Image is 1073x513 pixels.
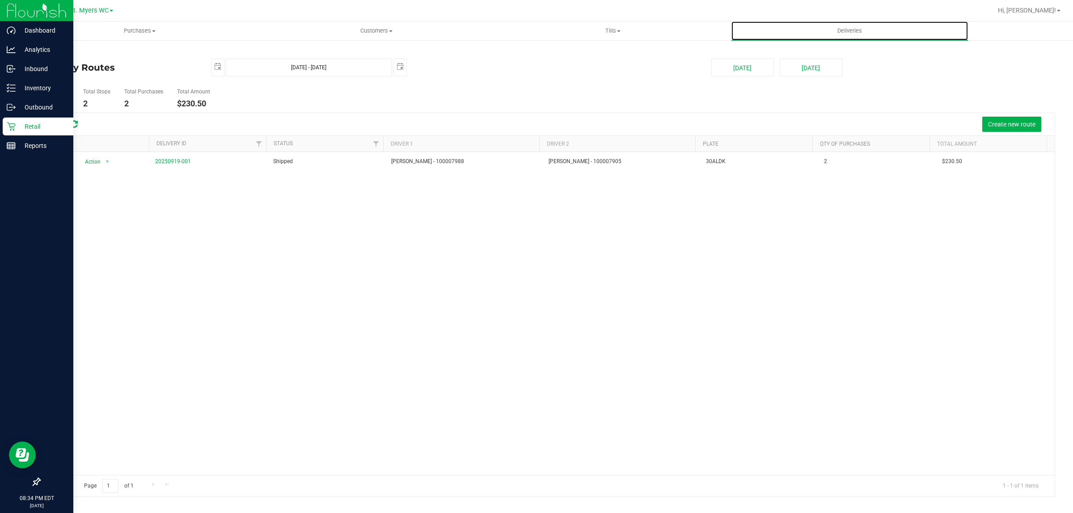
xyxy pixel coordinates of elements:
[711,59,774,76] button: [DATE]
[124,89,163,95] h5: Total Purchases
[16,44,69,55] p: Analytics
[824,157,827,166] span: 2
[7,64,16,73] inline-svg: Inbound
[368,136,383,151] a: Filter
[9,442,36,468] iframe: Resource center
[16,83,69,93] p: Inventory
[274,140,293,147] a: Status
[703,141,718,147] a: Plate
[16,102,69,113] p: Outbound
[391,157,464,166] span: [PERSON_NAME] - 100007988
[394,59,406,75] span: select
[731,21,968,40] a: Deliveries
[7,141,16,150] inline-svg: Reports
[780,59,842,76] button: [DATE]
[4,502,69,509] p: [DATE]
[4,494,69,502] p: 08:34 PM EDT
[16,121,69,132] p: Retail
[982,117,1041,132] button: Create new route
[998,7,1056,14] span: Hi, [PERSON_NAME]!
[102,479,118,493] input: 1
[16,63,69,74] p: Inbound
[177,99,210,108] h4: $230.50
[16,140,69,151] p: Reports
[39,59,198,76] h4: Delivery Routes
[7,84,16,93] inline-svg: Inventory
[156,140,186,147] a: Delivery ID
[22,27,258,35] span: Purchases
[83,99,110,108] h4: 2
[539,136,695,151] th: Driver 2
[383,136,539,151] th: Driver 1
[21,21,258,40] a: Purchases
[251,136,266,151] a: Filter
[7,45,16,54] inline-svg: Analytics
[549,157,621,166] span: [PERSON_NAME] - 100007905
[988,121,1035,128] span: Create new route
[820,141,870,147] a: Qty of Purchases
[77,156,101,168] span: Action
[46,141,146,147] div: Actions
[83,89,110,95] h5: Total Stops
[942,157,962,166] span: $230.50
[155,158,191,164] a: 20250919-001
[101,156,113,168] span: select
[7,26,16,35] inline-svg: Dashboard
[177,89,210,95] h5: Total Amount
[70,7,109,14] span: Ft. Myers WC
[494,21,731,40] a: Tills
[495,27,731,35] span: Tills
[7,103,16,112] inline-svg: Outbound
[7,122,16,131] inline-svg: Retail
[825,27,874,35] span: Deliveries
[706,157,726,166] span: 30ALDK
[211,59,224,75] span: select
[76,479,141,493] span: Page of 1
[16,25,69,36] p: Dashboard
[124,99,163,108] h4: 2
[996,479,1046,492] span: 1 - 1 of 1 items
[929,136,1047,151] th: Total Amount
[258,27,494,35] span: Customers
[258,21,494,40] a: Customers
[273,157,293,166] span: Shipped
